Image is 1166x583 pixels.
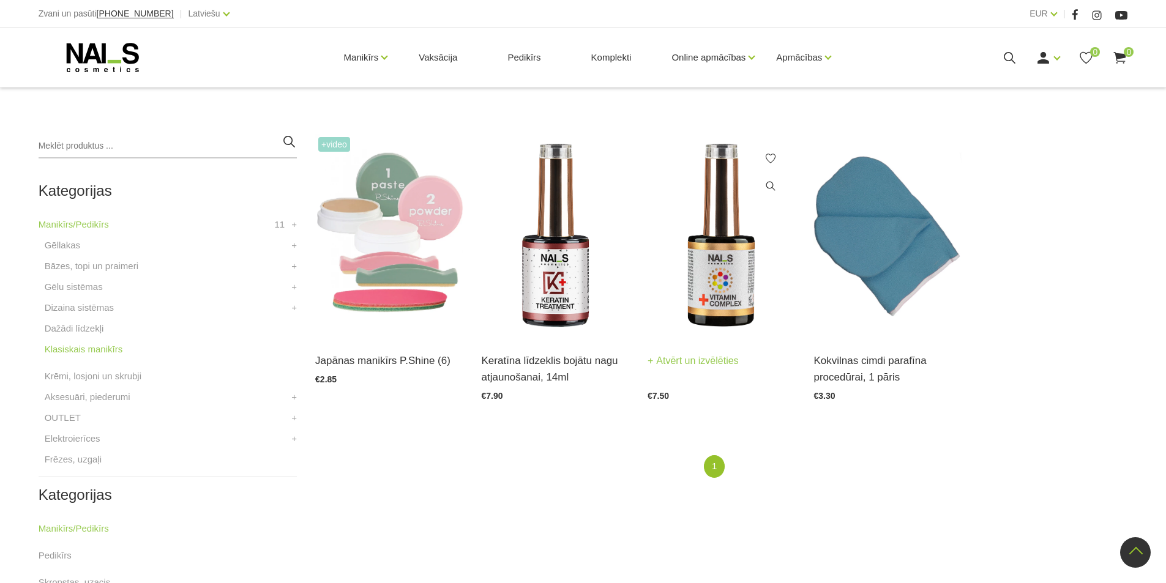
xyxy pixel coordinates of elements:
a: Atvērt un izvēlēties [648,352,739,369]
a: Elektroierīces [45,431,100,446]
a: + [291,259,297,273]
span: | [1063,6,1066,21]
a: + [291,280,297,294]
span: €7.50 [648,391,669,401]
a: Bāzes, topi un praimeri [45,259,138,273]
a: Apmācības [776,33,822,82]
a: 1 [704,455,725,478]
a: Klasiskais manikīrs [45,342,123,357]
a: + [291,410,297,425]
span: 0 [1090,47,1100,57]
a: 0 [1112,50,1127,65]
img: “Japānas manikīrs” – sapnis par veseliem un stipriem nagiem ir piepildījies!Japānas manikīrs izte... [315,134,463,337]
a: Latviešu [189,6,220,21]
a: Gēlu sistēmas [45,280,103,294]
a: Pedikīrs [498,28,550,87]
a: 0 [1078,50,1094,65]
a: + [291,238,297,253]
span: €7.90 [482,391,503,401]
h2: Kategorijas [39,487,297,503]
a: Vaksācija [409,28,467,87]
a: EUR [1030,6,1048,21]
span: €3.30 [813,391,835,401]
a: Pedikīrs [39,548,72,563]
span: | [180,6,182,21]
a: Manikīrs [344,33,379,82]
img: Mīksti kokvilnas cimdiņi parafīna roku procedūrai. Ilgstoši saglabā siltumu.... [813,134,961,337]
a: OUTLET [45,410,81,425]
a: Manikīrs/Pedikīrs [39,521,109,536]
span: 0 [1124,47,1134,57]
a: + [291,431,297,446]
img: Augstākās efektivitātes nagu stiprinātājs viegli maskējošā tonī. Piemērots ļoti stipri bojātietie... [482,134,629,337]
a: Keratīna līdzeklis bojātu nagu atjaunošanai, 14ml [482,352,629,385]
span: +Video [318,137,350,152]
a: Krēmi, losjoni un skrubji [45,369,141,384]
a: Dizaina sistēmas [45,300,114,315]
a: Gēllakas [45,238,80,253]
nav: catalog-product-list [315,455,1127,478]
a: Japānas manikīrs P.Shine (6) [315,352,463,369]
div: Zvani un pasūti [39,6,174,21]
input: Meklēt produktus ... [39,134,297,158]
a: Kokvilnas cimdi parafīna procedūrai, 1 pāris [813,352,961,385]
a: Manikīrs/Pedikīrs [39,217,109,232]
a: + [291,300,297,315]
a: Frēzes, uzgaļi [45,452,102,467]
a: Online apmācības [671,33,746,82]
a: Aksesuāri, piederumi [45,390,130,404]
a: + [291,390,297,404]
h2: Kategorijas [39,183,297,199]
img: Efektīvs līdzeklis bojātu nagu ārstēšanai, kas piešķir nagiem JAUNU dzīvi, izlīdzina naga virsmu,... [648,134,795,337]
a: Komplekti [581,28,641,87]
a: [PHONE_NUMBER] [97,9,174,18]
span: 11 [274,217,285,232]
span: €2.85 [315,374,337,384]
a: Dažādi līdzekļi [45,321,104,336]
a: + [291,217,297,232]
